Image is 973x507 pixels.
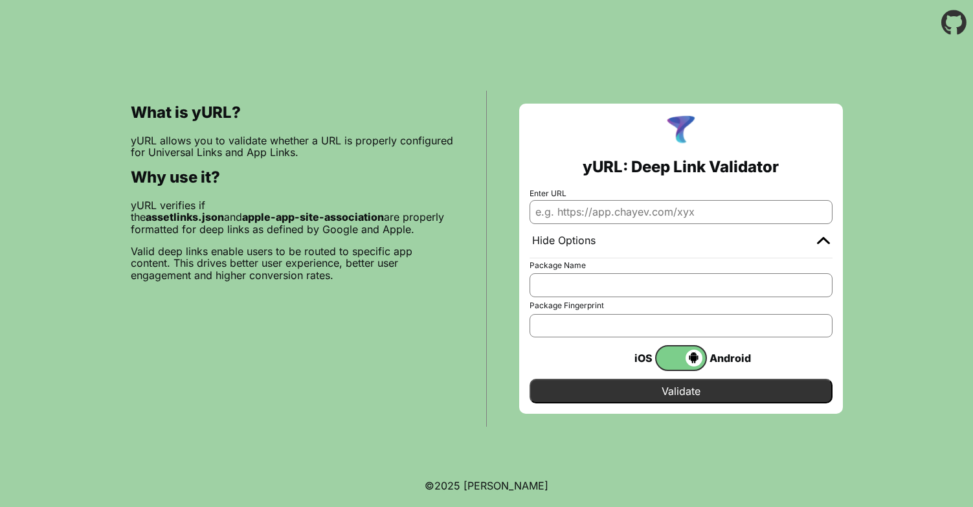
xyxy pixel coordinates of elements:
[464,479,548,492] a: Michael Ibragimchayev's Personal Site
[242,210,384,223] b: apple-app-site-association
[583,158,779,176] h2: yURL: Deep Link Validator
[707,350,759,366] div: Android
[817,236,830,244] img: chevron
[530,261,833,270] label: Package Name
[131,135,454,159] p: yURL allows you to validate whether a URL is properly configured for Universal Links and App Links.
[425,464,548,507] footer: ©
[131,245,454,281] p: Valid deep links enable users to be routed to specific app content. This drives better user exper...
[530,189,833,198] label: Enter URL
[146,210,224,223] b: assetlinks.json
[530,379,833,403] input: Validate
[434,479,460,492] span: 2025
[131,199,454,235] p: yURL verifies if the and are properly formatted for deep links as defined by Google and Apple.
[530,301,833,310] label: Package Fingerprint
[664,114,698,148] img: yURL Logo
[131,104,454,122] h2: What is yURL?
[530,200,833,223] input: e.g. https://app.chayev.com/xyx
[532,234,596,247] div: Hide Options
[603,350,655,366] div: iOS
[131,168,454,186] h2: Why use it?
